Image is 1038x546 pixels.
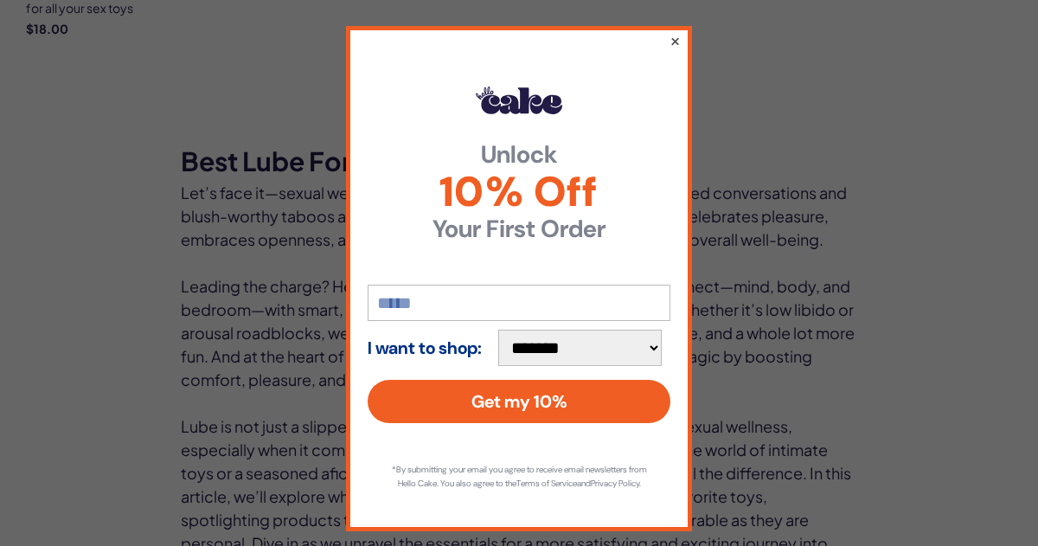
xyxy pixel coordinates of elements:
[368,338,482,357] strong: I want to shop:
[368,171,670,213] span: 10% Off
[368,380,670,423] button: Get my 10%
[516,478,577,489] a: Terms of Service
[368,217,670,241] strong: Your First Order
[368,143,670,167] strong: Unlock
[476,87,562,114] img: Hello Cake
[591,478,639,489] a: Privacy Policy
[670,30,681,51] button: ×
[385,463,653,491] p: *By submitting your email you agree to receive email newsletters from Hello Cake. You also agree ...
